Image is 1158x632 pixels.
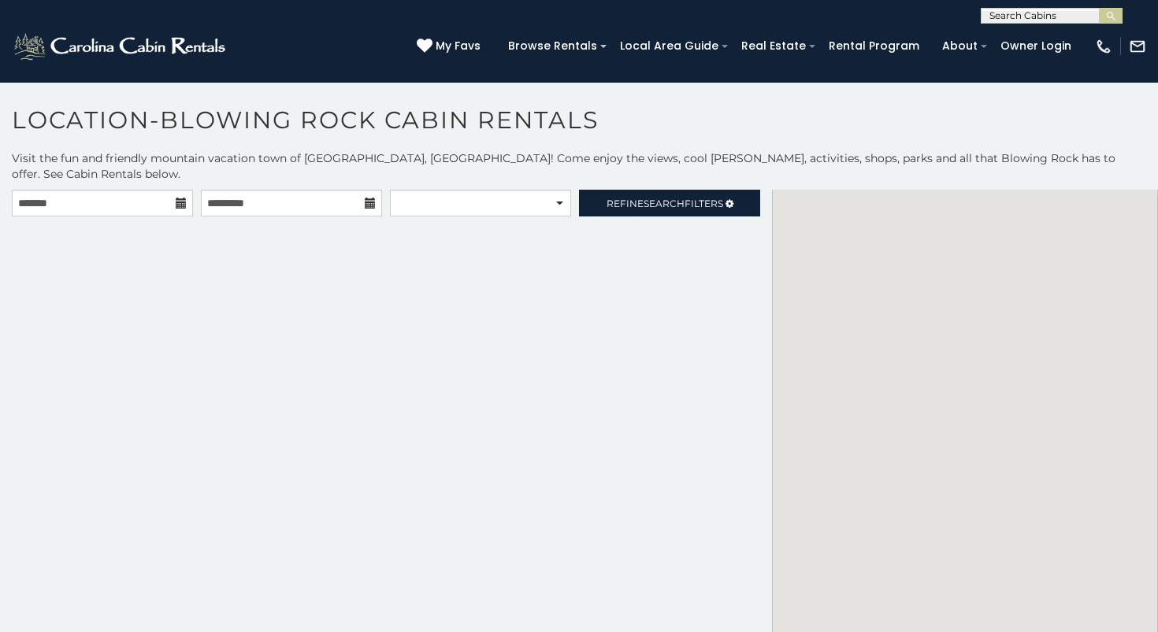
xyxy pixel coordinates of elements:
a: Real Estate [733,34,814,58]
img: phone-regular-white.png [1095,38,1112,55]
img: White-1-2.png [12,31,230,62]
a: About [934,34,985,58]
a: Rental Program [821,34,927,58]
span: My Favs [436,38,481,54]
a: Browse Rentals [500,34,605,58]
a: RefineSearchFilters [579,190,760,216]
a: Owner Login [993,34,1079,58]
a: My Favs [417,38,484,55]
span: Refine Filters [607,198,723,209]
span: Search [644,198,685,209]
img: mail-regular-white.png [1129,38,1146,55]
a: Local Area Guide [612,34,726,58]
